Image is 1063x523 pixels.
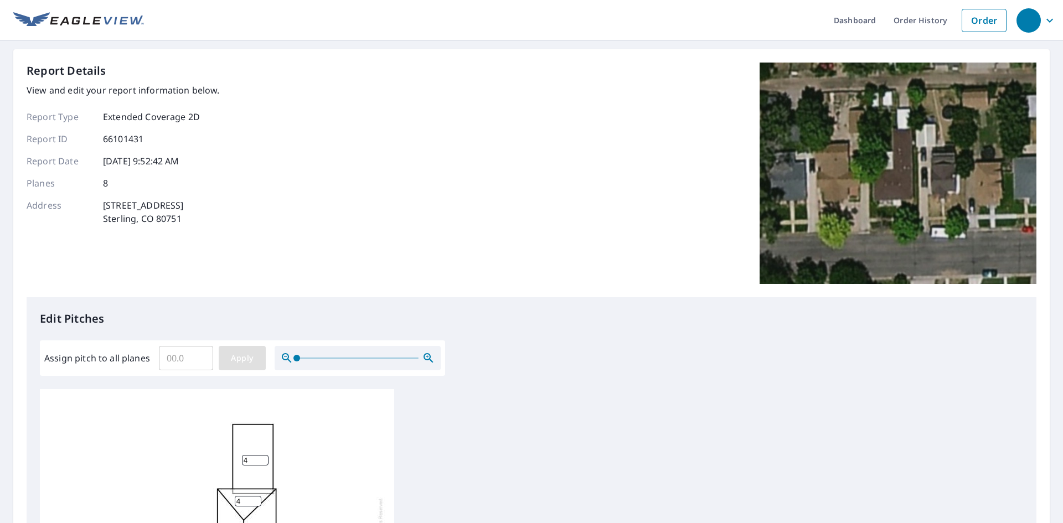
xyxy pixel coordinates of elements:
[103,132,143,146] p: 66101431
[103,110,200,123] p: Extended Coverage 2D
[27,132,93,146] p: Report ID
[13,12,144,29] img: EV Logo
[44,351,150,365] label: Assign pitch to all planes
[962,9,1007,32] a: Order
[27,177,93,190] p: Planes
[103,199,183,225] p: [STREET_ADDRESS] Sterling, CO 80751
[103,154,179,168] p: [DATE] 9:52:42 AM
[27,84,220,97] p: View and edit your report information below.
[27,63,106,79] p: Report Details
[27,154,93,168] p: Report Date
[219,346,266,370] button: Apply
[228,351,257,365] span: Apply
[27,110,93,123] p: Report Type
[760,63,1036,284] img: Top image
[103,177,108,190] p: 8
[40,310,1023,327] p: Edit Pitches
[159,343,213,374] input: 00.0
[27,199,93,225] p: Address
